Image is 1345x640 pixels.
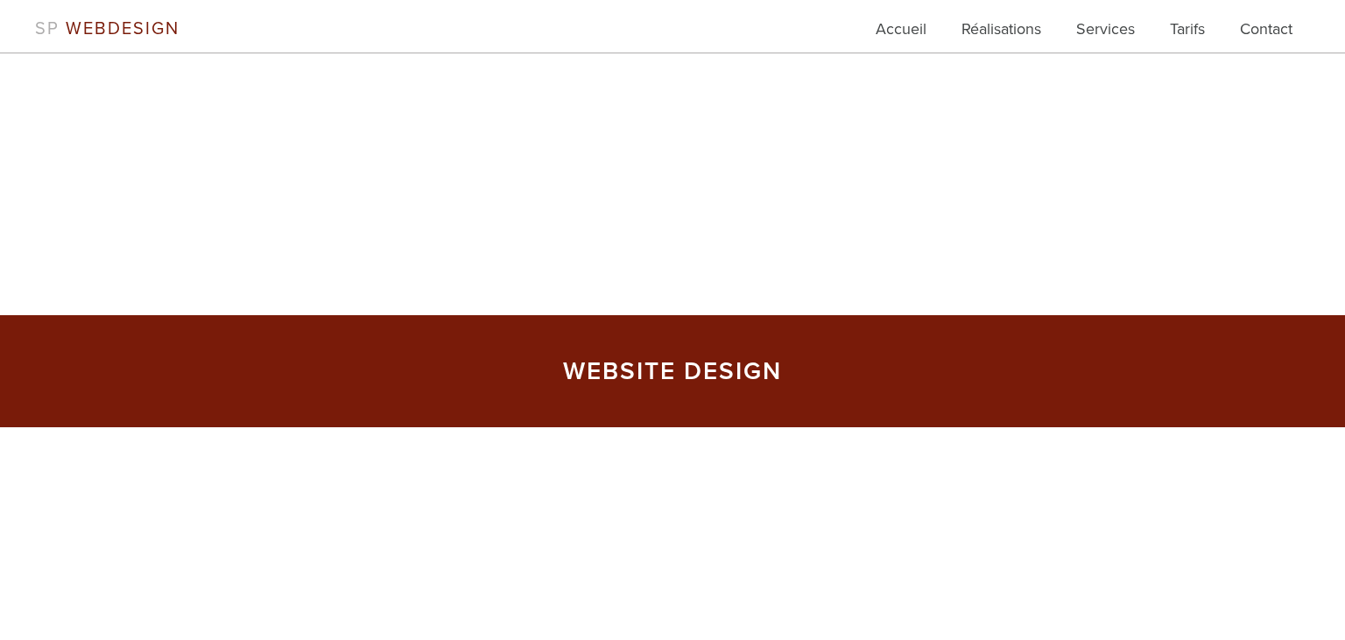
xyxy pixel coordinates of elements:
a: Services [1076,18,1135,53]
a: Tarifs [1170,18,1205,53]
a: Accueil [876,18,926,53]
a: SP WEBDESIGN [35,18,180,39]
span: SP [35,18,60,39]
h3: WEBSITE DESIGN [278,359,1067,383]
a: Contact [1240,18,1292,53]
a: Réalisations [961,18,1041,53]
span: WEBDESIGN [66,18,180,39]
